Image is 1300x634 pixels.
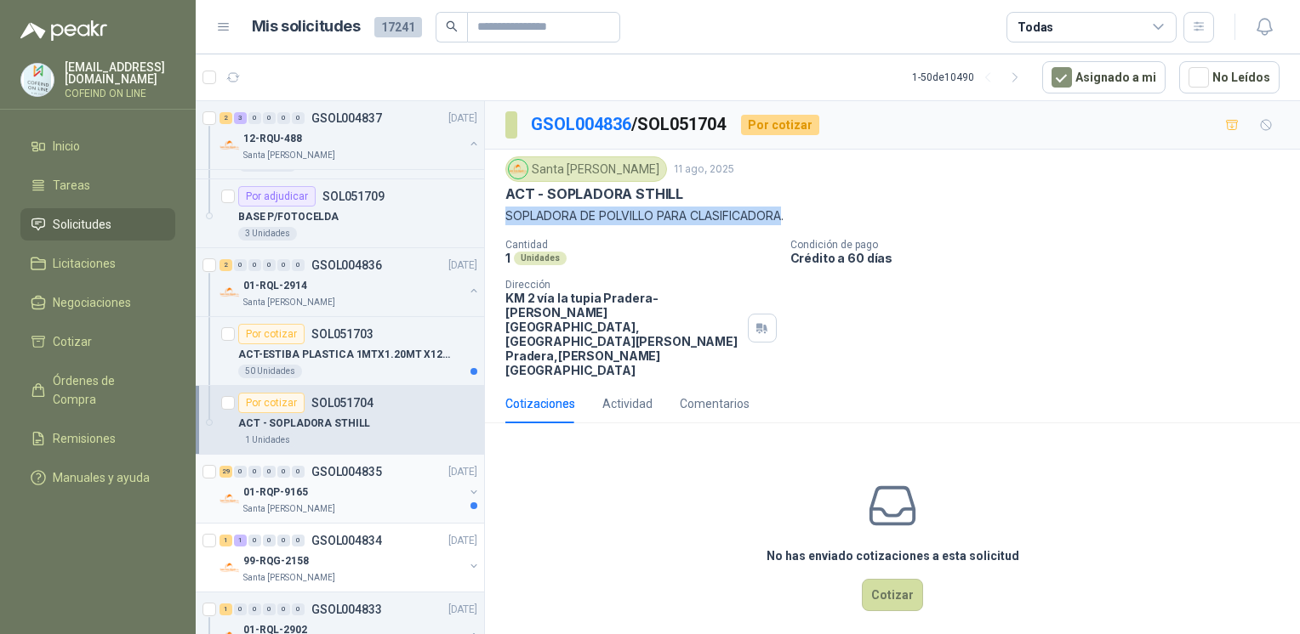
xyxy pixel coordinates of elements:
[514,252,567,265] div: Unidades
[767,546,1019,565] h3: No has enviado cotizaciones a esta solicitud
[220,558,240,578] img: Company Logo
[531,111,727,138] p: / SOL051704
[220,255,481,309] a: 2 0 0 0 0 0 GSOL004836[DATE] Company Logo01-RQL-2914Santa [PERSON_NAME]
[505,239,777,251] p: Cantidad
[790,251,1294,265] p: Crédito a 60 días
[322,190,385,202] p: SOL051709
[252,14,361,39] h1: Mis solicitudes
[311,466,382,478] p: GSOL004835
[20,247,175,280] a: Licitaciones
[238,347,450,363] p: ACT-ESTIBA PLASTICA 1MTX1.20MT X12CM ALT
[680,394,750,413] div: Comentarios
[446,20,458,32] span: search
[65,88,175,99] p: COFEIND ON LINE
[531,114,631,134] a: GSOL004836
[20,365,175,416] a: Órdenes de Compra
[21,64,54,96] img: Company Logo
[292,112,305,124] div: 0
[263,112,276,124] div: 0
[20,169,175,201] a: Tareas
[1179,61,1280,93] button: No Leídos
[234,112,247,124] div: 3
[238,186,316,207] div: Por adjudicar
[238,393,305,413] div: Por cotizar
[20,461,175,494] a: Manuales y ayuda
[912,64,1029,91] div: 1 - 50 de 10490
[53,468,150,487] span: Manuales y ayuda
[505,279,741,291] p: Dirección
[243,484,308,501] p: 01-RQP-9165
[238,324,305,344] div: Por cotizar
[220,466,232,478] div: 29
[448,533,477,549] p: [DATE]
[292,259,305,271] div: 0
[505,251,510,265] p: 1
[248,535,261,546] div: 0
[374,17,422,37] span: 17241
[220,135,240,156] img: Company Logo
[220,259,232,271] div: 2
[196,179,484,248] a: Por adjudicarSOL051709BASE P/FOTOCELDA3 Unidades
[248,603,261,615] div: 0
[220,530,481,585] a: 1 1 0 0 0 0 GSOL004834[DATE] Company Logo99-RQG-2158Santa [PERSON_NAME]
[602,394,653,413] div: Actividad
[311,328,373,340] p: SOL051703
[509,160,527,178] img: Company Logo
[234,535,247,546] div: 1
[238,209,339,225] p: BASE P/FOTOCELDA
[243,553,309,569] p: 99-RQG-2158
[220,535,232,546] div: 1
[53,137,80,156] span: Inicio
[53,215,111,234] span: Solicitudes
[238,416,370,432] p: ACT - SOPLADORA STHILL
[277,112,290,124] div: 0
[1018,18,1053,37] div: Todas
[505,156,667,182] div: Santa [PERSON_NAME]
[311,397,373,409] p: SOL051704
[311,112,382,124] p: GSOL004837
[448,464,477,480] p: [DATE]
[53,332,92,351] span: Cotizar
[674,161,734,178] p: 11 ago, 2025
[20,20,107,41] img: Logo peakr
[53,176,90,195] span: Tareas
[505,394,575,413] div: Cotizaciones
[53,371,159,409] span: Órdenes de Compra
[277,535,290,546] div: 0
[248,112,261,124] div: 0
[263,603,276,615] div: 0
[234,259,247,271] div: 0
[448,258,477,274] p: [DATE]
[20,325,175,358] a: Cotizar
[243,278,307,294] p: 01-RQL-2914
[238,227,297,241] div: 3 Unidades
[248,466,261,478] div: 0
[505,185,683,203] p: ACT - SOPLADORA STHILL
[220,112,232,124] div: 2
[505,207,1280,225] p: SOPLADORA DE POLVILLO PARA CLASIFICADORA.
[220,603,232,615] div: 1
[741,115,819,135] div: Por cotizar
[263,466,276,478] div: 0
[243,502,335,516] p: Santa [PERSON_NAME]
[311,603,382,615] p: GSOL004833
[292,466,305,478] div: 0
[277,259,290,271] div: 0
[220,282,240,303] img: Company Logo
[277,466,290,478] div: 0
[243,131,302,147] p: 12-RQU-488
[196,317,484,386] a: Por cotizarSOL051703ACT-ESTIBA PLASTICA 1MTX1.20MT X12CM ALT50 Unidades
[20,208,175,241] a: Solicitudes
[292,535,305,546] div: 0
[243,571,335,585] p: Santa [PERSON_NAME]
[65,61,175,85] p: [EMAIL_ADDRESS][DOMAIN_NAME]
[220,461,481,516] a: 29 0 0 0 0 0 GSOL004835[DATE] Company Logo01-RQP-9165Santa [PERSON_NAME]
[196,386,484,455] a: Por cotizarSOL051704ACT - SOPLADORA STHILL1 Unidades
[790,239,1294,251] p: Condición de pago
[311,259,382,271] p: GSOL004836
[448,110,477,127] p: [DATE]
[277,603,290,615] div: 0
[248,259,261,271] div: 0
[53,429,116,448] span: Remisiones
[263,259,276,271] div: 0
